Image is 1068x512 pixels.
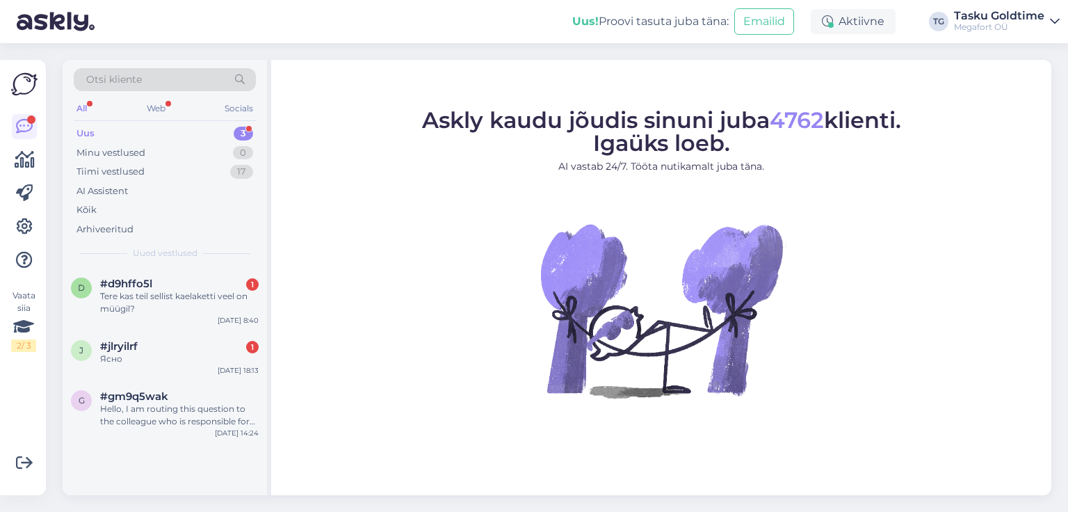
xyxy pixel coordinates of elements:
p: AI vastab 24/7. Tööta nutikamalt juba täna. [422,159,901,174]
div: 0 [233,146,253,160]
b: Uus! [572,15,599,28]
div: Tere kas teil sellist kaelaketti veel on müügil? [100,290,259,315]
div: Megafort OÜ [954,22,1044,33]
div: Kõik [76,203,97,217]
span: 4762 [770,106,824,134]
div: 17 [230,165,253,179]
span: Askly kaudu jõudis sinuni juba klienti. Igaüks loeb. [422,106,901,157]
span: Uued vestlused [133,247,197,259]
div: Vaata siia [11,289,36,352]
div: AI Assistent [76,184,128,198]
span: #gm9q5wak [100,390,168,403]
div: All [74,99,90,118]
div: TG [929,12,948,31]
button: Emailid [734,8,794,35]
div: [DATE] 8:40 [218,315,259,326]
div: 3 [234,127,253,141]
div: Socials [222,99,256,118]
span: j [79,345,83,355]
img: No Chat active [536,185,786,435]
div: Tiimi vestlused [76,165,145,179]
div: Ясно [100,353,259,365]
img: Askly Logo [11,71,38,97]
span: d [78,282,85,293]
div: [DATE] 14:24 [215,428,259,438]
div: Minu vestlused [76,146,145,160]
div: 2 / 3 [11,339,36,352]
div: Aktiivne [811,9,896,34]
div: 1 [246,278,259,291]
div: Hello, I am routing this question to the colleague who is responsible for this topic. The reply m... [100,403,259,428]
div: Web [144,99,168,118]
div: Tasku Goldtime [954,10,1044,22]
span: #d9hffo5l [100,278,152,290]
span: g [79,395,85,406]
div: Uus [76,127,95,141]
div: 1 [246,341,259,353]
span: #jlryilrf [100,340,138,353]
div: Proovi tasuta juba täna: [572,13,729,30]
div: [DATE] 18:13 [218,365,259,376]
div: Arhiveeritud [76,223,133,237]
span: Otsi kliente [86,72,142,87]
a: Tasku GoldtimeMegafort OÜ [954,10,1060,33]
